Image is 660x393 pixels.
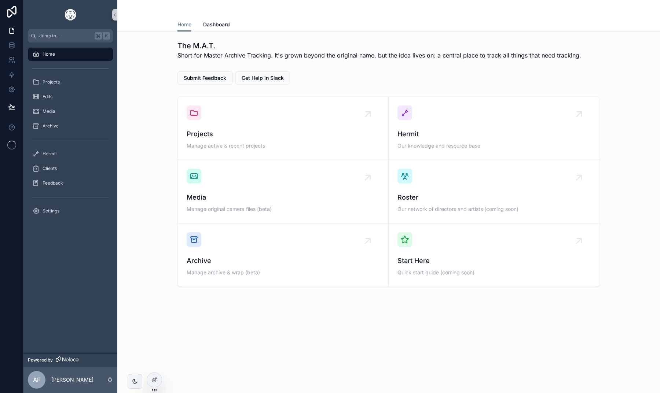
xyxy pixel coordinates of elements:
[28,75,113,89] a: Projects
[177,51,581,60] span: Short for Master Archive Tracking. It's grown beyond the original name, but the idea lives on: a ...
[177,21,191,28] span: Home
[389,223,599,286] a: Start HereQuick start guide (coming soon)
[187,129,379,139] span: Projects
[203,18,230,33] a: Dashboard
[28,204,113,218] a: Settings
[397,192,591,203] span: Roster
[235,71,290,85] button: Get Help in Slack
[187,142,379,149] span: Manage active & recent projects
[28,177,113,190] a: Feedback
[397,256,591,266] span: Start Here
[43,208,59,214] span: Settings
[187,205,379,213] span: Manage original camera files (beta)
[43,94,52,100] span: Edits
[43,123,59,129] span: Archive
[43,79,60,85] span: Projects
[23,42,117,227] div: scrollable content
[397,142,591,149] span: Our knowledge and resource base
[177,18,191,32] a: Home
[28,90,113,103] a: Edits
[43,166,57,171] span: Clients
[389,97,599,160] a: HermitOur knowledge and resource base
[28,105,113,118] a: Media
[178,223,389,286] a: ArchiveManage archive & wrap (beta)
[43,51,55,57] span: Home
[187,192,379,203] span: Media
[28,29,113,42] button: Jump to...K
[389,160,599,223] a: RosterOur network of directors and artists (coming soon)
[43,108,55,114] span: Media
[65,9,76,21] img: App logo
[184,74,226,82] span: Submit Feedback
[33,375,40,384] span: AF
[187,269,379,276] span: Manage archive & wrap (beta)
[103,33,109,39] span: K
[28,147,113,160] a: Hermit
[28,162,113,175] a: Clients
[177,71,232,85] button: Submit Feedback
[397,205,591,213] span: Our network of directors and artists (coming soon)
[23,353,117,367] a: Powered by
[39,33,92,39] span: Jump to...
[51,376,93,383] p: [PERSON_NAME]
[187,256,379,266] span: Archive
[397,129,591,139] span: Hermit
[177,41,581,51] h1: The M.A.T.
[242,74,284,82] span: Get Help in Slack
[178,97,389,160] a: ProjectsManage active & recent projects
[178,160,389,223] a: MediaManage original camera files (beta)
[43,151,57,157] span: Hermit
[397,269,591,276] span: Quick start guide (coming soon)
[43,180,63,186] span: Feedback
[28,48,113,61] a: Home
[28,357,53,363] span: Powered by
[203,21,230,28] span: Dashboard
[28,119,113,133] a: Archive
